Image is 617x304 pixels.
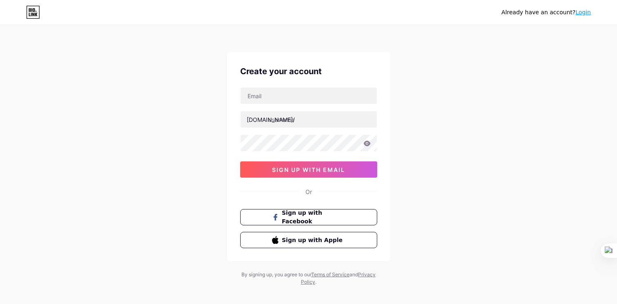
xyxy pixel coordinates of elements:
[272,166,345,173] span: sign up with email
[240,209,377,225] button: Sign up with Facebook
[240,161,377,178] button: sign up with email
[241,111,377,128] input: username
[282,236,345,245] span: Sign up with Apple
[575,9,591,15] a: Login
[282,209,345,226] span: Sign up with Facebook
[241,88,377,104] input: Email
[247,115,295,124] div: [DOMAIN_NAME]/
[305,187,312,196] div: Or
[239,271,378,286] div: By signing up, you agree to our and .
[240,65,377,77] div: Create your account
[240,232,377,248] button: Sign up with Apple
[311,271,349,278] a: Terms of Service
[502,8,591,17] div: Already have an account?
